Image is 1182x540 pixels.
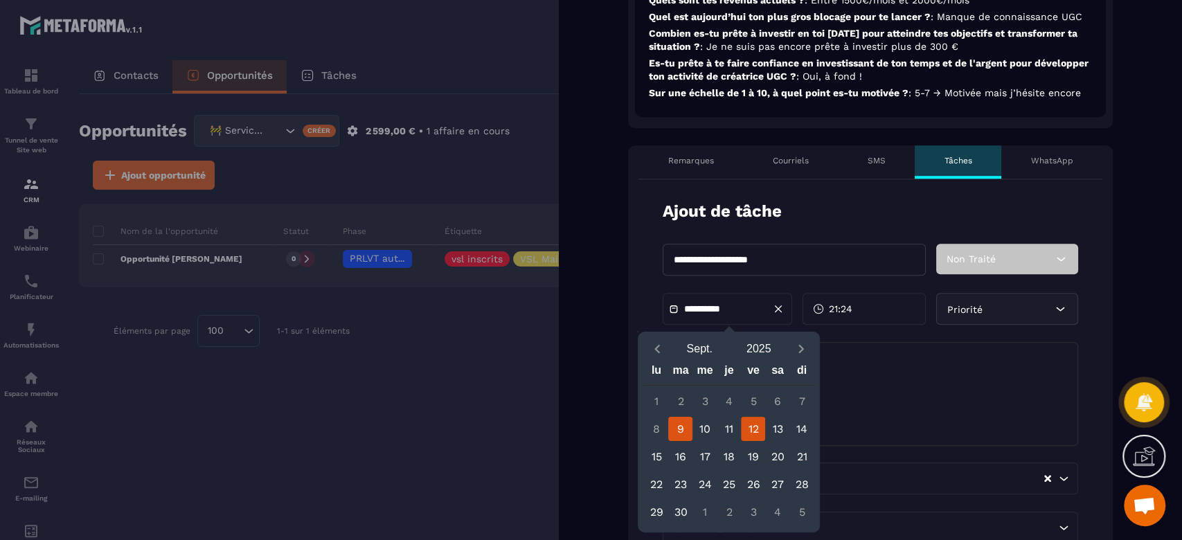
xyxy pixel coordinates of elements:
div: di [789,361,814,385]
div: 8 [644,417,668,441]
div: 7 [789,389,814,413]
div: 10 [692,417,717,441]
span: 21:24 [829,302,852,316]
div: 26 [741,472,765,496]
div: Ouvrir le chat [1124,485,1165,526]
div: 9 [668,417,692,441]
div: 30 [668,500,692,524]
p: Ajout de tâche [663,200,782,223]
input: Search for option [757,471,1043,486]
div: 22 [644,472,668,496]
div: 19 [741,444,765,469]
div: 27 [765,472,789,496]
div: 4 [717,389,741,413]
div: 5 [741,389,765,413]
div: 2 [668,389,692,413]
div: me [692,361,717,385]
div: 2 [717,500,741,524]
span: Non Traité [947,253,996,264]
div: 4 [765,500,789,524]
div: 25 [717,472,741,496]
div: 28 [789,472,814,496]
div: sa [765,361,789,385]
div: 20 [765,444,789,469]
span: : Je ne suis pas encore prête à investir plus de 300 € [700,41,958,52]
div: 1 [644,389,668,413]
button: Next month [788,339,814,358]
div: Calendar wrapper [644,361,814,524]
div: 23 [668,472,692,496]
div: 18 [717,444,741,469]
span: Priorité [947,304,983,315]
div: 13 [765,417,789,441]
p: SMS [868,155,886,166]
div: ma [668,361,692,385]
div: 14 [789,417,814,441]
div: 3 [741,500,765,524]
p: WhatsApp [1031,155,1073,166]
span: : 5-7 → Motivée mais j’hésite encore [908,87,1081,98]
div: 3 [692,389,717,413]
div: Calendar days [644,389,814,524]
p: Remarques [668,155,714,166]
div: 6 [765,389,789,413]
button: Open months overlay [670,336,729,361]
div: 29 [644,500,668,524]
p: Combien es-tu prête à investir en toi [DATE] pour atteindre tes objectifs et transformer ta situa... [649,27,1092,53]
p: Tâches [944,155,972,166]
button: Previous month [644,339,670,358]
div: ve [741,361,765,385]
p: Sur une échelle de 1 à 10, à quel point es-tu motivée ? [649,87,1092,100]
div: 5 [789,500,814,524]
div: lu [644,361,668,385]
div: je [717,361,741,385]
button: Clear Selected [1044,474,1051,484]
p: Es-tu prête à te faire confiance en investissant de ton temps et de l'argent pour développer ton ... [649,57,1092,83]
span: : Manque de connaissance UGC [931,11,1082,22]
div: Search for option [663,462,1078,494]
div: 1 [692,500,717,524]
div: 15 [644,444,668,469]
div: 12 [741,417,765,441]
div: 17 [692,444,717,469]
div: 24 [692,472,717,496]
button: Open years overlay [729,336,789,361]
div: 11 [717,417,741,441]
div: 21 [789,444,814,469]
div: 16 [668,444,692,469]
p: Quel est aujourd’hui ton plus gros blocage pour te lancer ? [649,10,1092,24]
input: Search for option [757,520,1055,535]
p: Courriels [773,155,809,166]
span: : Oui, à fond ! [796,71,862,82]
